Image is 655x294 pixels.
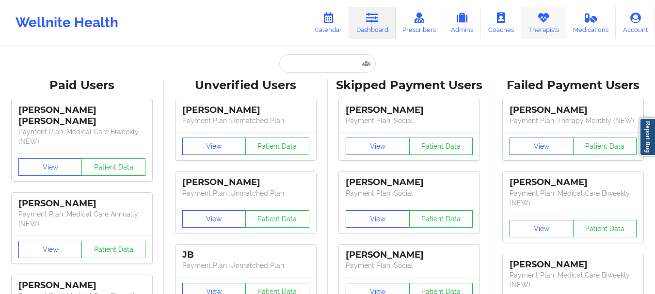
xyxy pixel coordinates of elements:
[349,7,396,39] a: Dashboard
[510,105,637,116] div: [PERSON_NAME]
[18,209,145,229] p: Payment Plan : Medical Care Annually (NEW)
[616,7,655,39] a: Account
[566,7,616,39] a: Medications
[521,7,566,39] a: Therapists
[81,241,145,258] button: Patient Data
[7,78,157,93] div: Paid Users
[396,7,444,39] a: Prescribers
[346,177,473,188] div: [PERSON_NAME]
[510,138,574,155] button: View
[18,280,145,291] div: [PERSON_NAME]
[510,116,637,125] p: Payment Plan : Therapy Monthly (NEW)
[182,210,246,228] button: View
[81,158,145,176] button: Patient Data
[18,127,145,146] p: Payment Plan : Medical Care Biweekly (NEW)
[346,116,473,125] p: Payment Plan : Social
[335,78,485,93] div: Skipped Payment Users
[409,210,473,228] button: Patient Data
[443,7,481,39] a: Admins
[639,118,655,156] a: Report Bug
[346,210,410,228] button: View
[245,138,309,155] button: Patient Data
[18,158,82,176] button: View
[510,177,637,188] div: [PERSON_NAME]
[510,259,637,270] div: [PERSON_NAME]
[346,138,410,155] button: View
[182,249,309,261] div: JB
[510,188,637,208] p: Payment Plan : Medical Care Biweekly (NEW)
[510,270,637,290] p: Payment Plan : Medical Care Biweekly (NEW)
[346,105,473,116] div: [PERSON_NAME]
[498,78,648,93] div: Failed Payment Users
[182,261,309,270] p: Payment Plan : Unmatched Plan
[182,188,309,198] p: Payment Plan : Unmatched Plan
[182,177,309,188] div: [PERSON_NAME]
[573,220,637,237] button: Patient Data
[245,210,309,228] button: Patient Data
[409,138,473,155] button: Patient Data
[510,220,574,237] button: View
[182,105,309,116] div: [PERSON_NAME]
[481,7,521,39] a: Coaches
[182,138,246,155] button: View
[18,241,82,258] button: View
[346,261,473,270] p: Payment Plan : Social
[182,116,309,125] p: Payment Plan : Unmatched Plan
[307,7,349,39] a: Calendar
[171,78,321,93] div: Unverified Users
[573,138,637,155] button: Patient Data
[346,249,473,261] div: [PERSON_NAME]
[18,198,145,209] div: [PERSON_NAME]
[346,188,473,198] p: Payment Plan : Social
[18,105,145,127] div: [PERSON_NAME] [PERSON_NAME]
